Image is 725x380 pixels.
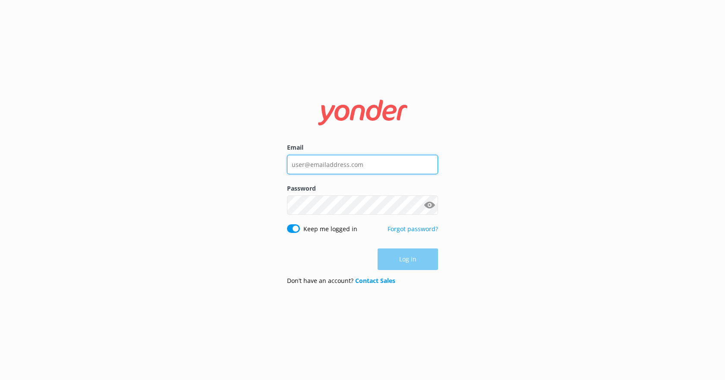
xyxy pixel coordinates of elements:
a: Contact Sales [355,276,395,285]
label: Password [287,184,438,193]
label: Email [287,143,438,152]
a: Forgot password? [388,225,438,233]
button: Show password [421,197,438,214]
label: Keep me logged in [303,224,357,234]
input: user@emailaddress.com [287,155,438,174]
p: Don’t have an account? [287,276,395,286]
